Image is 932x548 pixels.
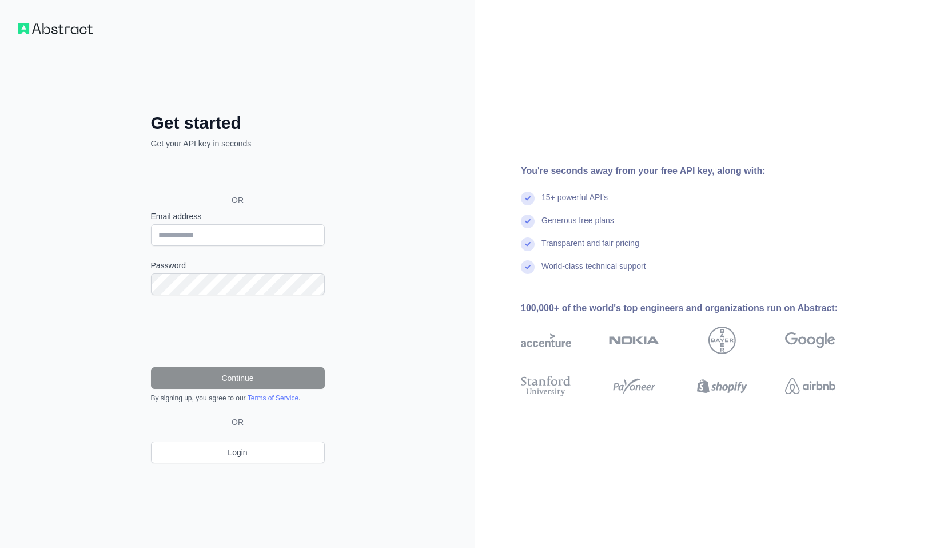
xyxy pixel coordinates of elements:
div: By signing up, you agree to our . [151,394,325,403]
iframe: reCAPTCHA [151,309,325,354]
label: Email address [151,211,325,222]
img: accenture [521,327,571,354]
img: google [785,327,835,354]
img: check mark [521,260,535,274]
div: 100,000+ of the world's top engineers and organizations run on Abstract: [521,301,872,315]
div: World-class technical support [541,260,646,283]
span: OR [222,194,253,206]
span: OR [227,416,248,428]
div: Generous free plans [541,215,614,237]
img: nokia [609,327,659,354]
div: 15+ powerful API's [541,192,608,215]
img: check mark [521,237,535,251]
img: airbnb [785,374,835,399]
img: payoneer [609,374,659,399]
img: Workflow [18,23,93,34]
h2: Get started [151,113,325,133]
iframe: Sign in with Google Button [145,162,328,187]
img: check mark [521,192,535,205]
img: stanford university [521,374,571,399]
div: Transparent and fair pricing [541,237,639,260]
a: Terms of Service [248,394,298,402]
img: shopify [697,374,747,399]
p: Get your API key in seconds [151,138,325,149]
label: Password [151,260,325,271]
a: Login [151,442,325,463]
img: bayer [708,327,736,354]
button: Continue [151,367,325,389]
img: check mark [521,215,535,228]
div: You're seconds away from your free API key, along with: [521,164,872,178]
